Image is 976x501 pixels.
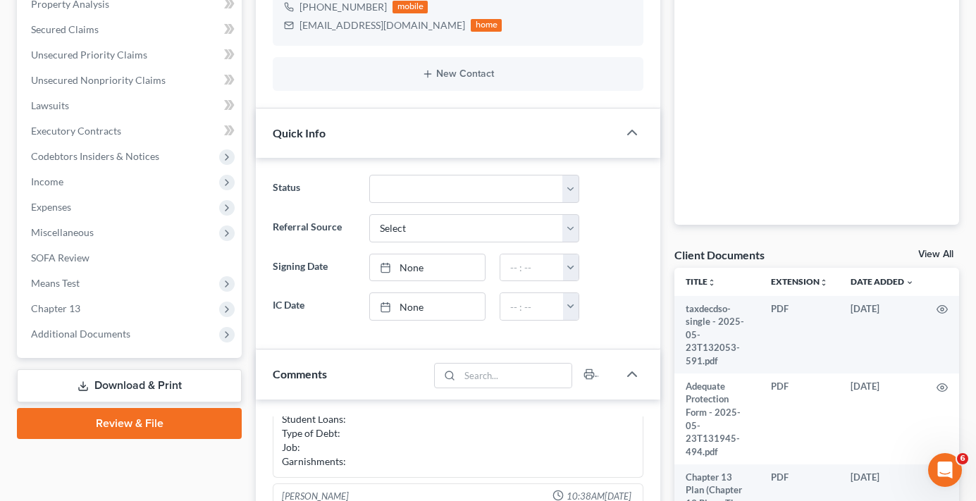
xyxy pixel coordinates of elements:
[906,278,914,287] i: expand_more
[674,247,765,262] div: Client Documents
[370,293,486,320] a: None
[500,254,564,281] input: -- : --
[31,226,94,238] span: Miscellaneous
[31,277,80,289] span: Means Test
[31,74,166,86] span: Unsecured Nonpriority Claims
[851,276,914,287] a: Date Added expand_more
[839,296,925,373] td: [DATE]
[31,175,63,187] span: Income
[771,276,828,287] a: Extensionunfold_more
[266,292,362,321] label: IC Date
[370,254,486,281] a: None
[20,93,242,118] a: Lawsuits
[273,367,327,381] span: Comments
[266,254,362,282] label: Signing Date
[31,23,99,35] span: Secured Claims
[760,296,839,373] td: PDF
[20,245,242,271] a: SOFA Review
[20,17,242,42] a: Secured Claims
[928,453,962,487] iframe: Intercom live chat
[31,252,89,264] span: SOFA Review
[273,126,326,140] span: Quick Info
[393,1,428,13] div: mobile
[266,214,362,242] label: Referral Source
[299,1,387,13] span: [PHONE_NUMBER]
[31,328,130,340] span: Additional Documents
[918,249,953,259] a: View All
[20,42,242,68] a: Unsecured Priority Claims
[839,373,925,464] td: [DATE]
[820,278,828,287] i: unfold_more
[284,68,632,80] button: New Contact
[20,68,242,93] a: Unsecured Nonpriority Claims
[299,18,465,32] div: [EMAIL_ADDRESS][DOMAIN_NAME]
[20,118,242,144] a: Executory Contracts
[760,373,839,464] td: PDF
[266,175,362,203] label: Status
[957,453,968,464] span: 6
[500,293,564,320] input: -- : --
[31,150,159,162] span: Codebtors Insiders & Notices
[31,49,147,61] span: Unsecured Priority Claims
[471,19,502,32] div: home
[17,408,242,439] a: Review & File
[31,201,71,213] span: Expenses
[31,302,80,314] span: Chapter 13
[17,369,242,402] a: Download & Print
[459,364,572,388] input: Search...
[31,99,69,111] span: Lawsuits
[708,278,716,287] i: unfold_more
[674,373,760,464] td: Adequate Protection Form - 2025-05-23T131945-494.pdf
[674,296,760,373] td: taxdecdso-single - 2025-05-23T132053-591.pdf
[31,125,121,137] span: Executory Contracts
[686,276,716,287] a: Titleunfold_more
